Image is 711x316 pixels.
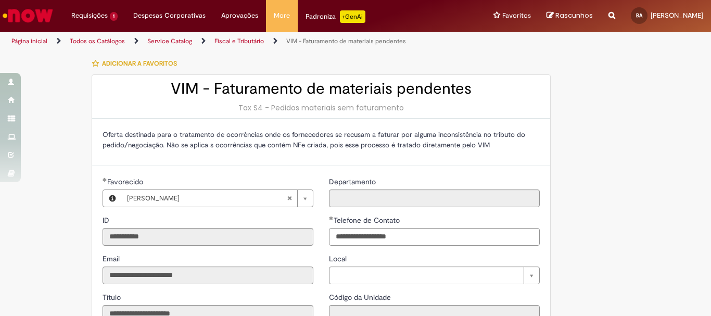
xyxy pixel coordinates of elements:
span: [PERSON_NAME] [651,11,703,20]
span: Despesas Corporativas [133,10,206,21]
a: Todos os Catálogos [70,37,125,45]
span: Favoritos [502,10,531,21]
input: Telefone de Contato [329,228,540,246]
span: Telefone de Contato [334,216,402,225]
span: Somente leitura - Departamento [329,177,378,186]
span: Requisições [71,10,108,21]
span: Adicionar a Favoritos [102,59,177,68]
h2: VIM - Faturamento de materiais pendentes [103,80,540,97]
div: Tax S4 - Pedidos materiais sem faturamento [103,103,540,113]
a: Página inicial [11,37,47,45]
span: Rascunhos [555,10,593,20]
label: Somente leitura - Título [103,292,123,302]
span: Somente leitura - Email [103,254,122,263]
span: Necessários - Favorecido [107,177,145,186]
span: More [274,10,290,21]
a: VIM - Faturamento de materiais pendentes [286,37,406,45]
span: Aprovações [221,10,258,21]
a: Limpar campo Local [329,267,540,284]
span: BA [636,12,642,19]
span: Local [329,254,349,263]
img: ServiceNow [1,5,55,26]
input: Departamento [329,189,540,207]
a: Service Catalog [147,37,192,45]
div: Padroniza [306,10,365,23]
ul: Trilhas de página [8,32,466,51]
button: Adicionar a Favoritos [92,53,183,74]
button: Favorecido, Visualizar este registro Beatriz Alves [103,190,122,207]
label: Somente leitura - Código da Unidade [329,292,393,302]
abbr: Limpar campo Favorecido [282,190,297,207]
span: Obrigatório Preenchido [329,216,334,220]
span: [PERSON_NAME] [127,190,287,207]
span: 1 [110,12,118,21]
label: Somente leitura - Departamento [329,176,378,187]
a: Rascunhos [547,11,593,21]
a: Fiscal e Tributário [214,37,264,45]
a: [PERSON_NAME]Limpar campo Favorecido [122,190,313,207]
input: Email [103,267,313,284]
label: Somente leitura - ID [103,215,111,225]
p: +GenAi [340,10,365,23]
span: Obrigatório Preenchido [103,178,107,182]
label: Somente leitura - Email [103,254,122,264]
span: Oferta destinada para o tratamento de ocorrências onde os fornecedores se recusam a faturar por a... [103,130,525,149]
input: ID [103,228,313,246]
